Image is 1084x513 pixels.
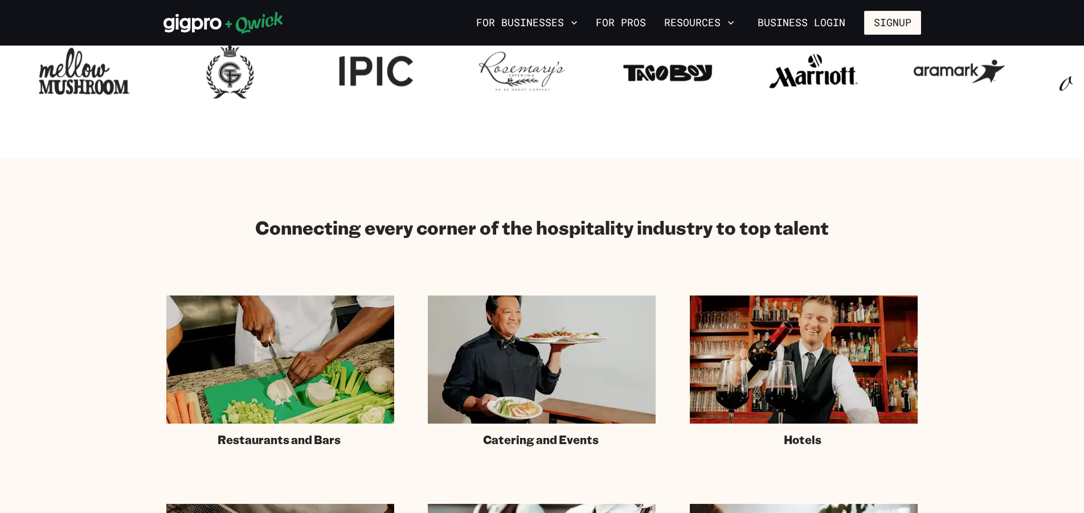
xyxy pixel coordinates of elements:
a: Business Login [748,11,855,35]
img: Logo for Georgian Terrace [185,40,276,102]
img: Logo for Marriott [768,40,859,102]
span: Hotels [784,433,821,447]
button: Signup [864,11,921,35]
a: Hotels [690,296,918,447]
img: Logo for Taco Boy [622,40,713,102]
img: Hotel staff serving at bar [690,296,918,424]
button: Resources [660,13,739,32]
img: Logo for Rosemary's Catering [476,40,567,102]
img: Catering staff carrying dishes. [428,296,656,424]
a: Catering and Events [428,296,656,447]
img: Logo for Mellow Mushroom [39,40,130,102]
img: Logo for Aramark [914,40,1005,102]
img: Chef in kitchen [166,296,394,424]
a: For Pros [591,13,651,32]
img: Logo for IPIC [330,40,422,102]
span: Restaurants and Bars [218,433,341,447]
h2: Connecting every corner of the hospitality industry to top talent [255,216,829,239]
button: For Businesses [472,13,582,32]
a: Restaurants and Bars [166,296,394,447]
span: Catering and Events [483,433,599,447]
